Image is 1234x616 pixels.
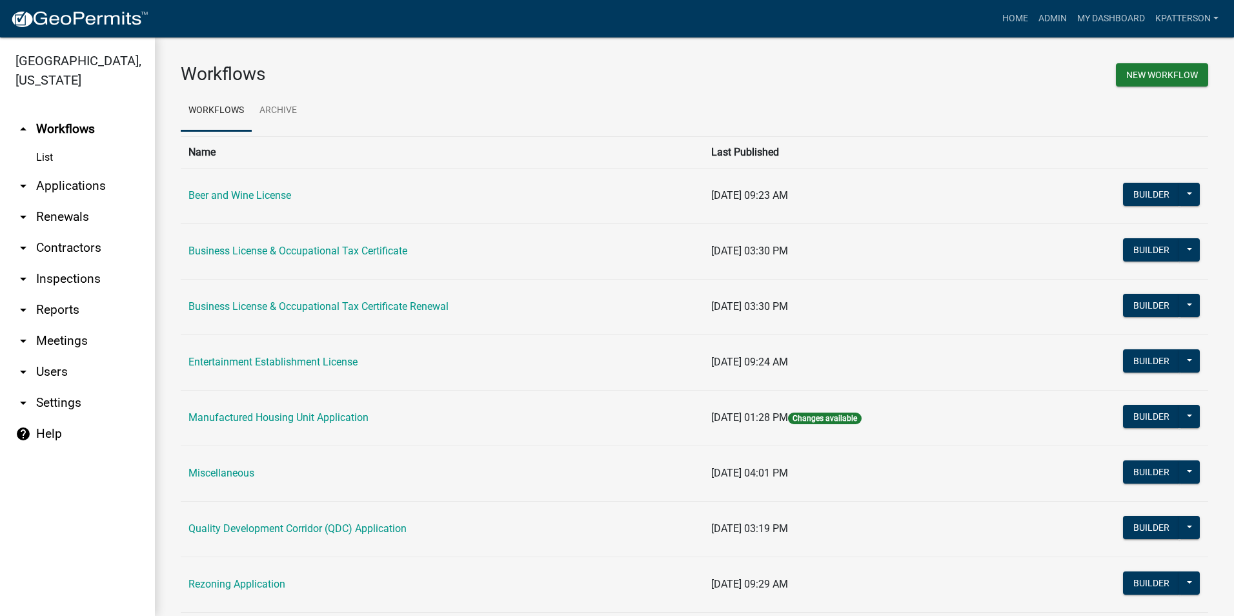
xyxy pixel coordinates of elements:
th: Last Published [703,136,1031,168]
i: help [15,426,31,442]
button: New Workflow [1116,63,1208,87]
button: Builder [1123,571,1180,595]
h3: Workflows [181,63,685,85]
a: KPATTERSON [1150,6,1224,31]
th: Name [181,136,703,168]
i: arrow_drop_down [15,178,31,194]
button: Builder [1123,183,1180,206]
i: arrow_drop_down [15,333,31,349]
a: Entertainment Establishment License [188,356,358,368]
button: Builder [1123,516,1180,539]
a: Beer and Wine License [188,189,291,201]
a: Archive [252,90,305,132]
span: [DATE] 09:23 AM [711,189,788,201]
button: Builder [1123,349,1180,373]
a: Rezoning Application [188,578,285,590]
button: Builder [1123,238,1180,262]
span: [DATE] 03:30 PM [711,300,788,313]
i: arrow_drop_down [15,209,31,225]
span: [DATE] 03:30 PM [711,245,788,257]
span: [DATE] 03:19 PM [711,522,788,535]
a: Workflows [181,90,252,132]
i: arrow_drop_down [15,395,31,411]
span: [DATE] 04:01 PM [711,467,788,479]
i: arrow_drop_down [15,271,31,287]
i: arrow_drop_down [15,302,31,318]
button: Builder [1123,294,1180,317]
button: Builder [1123,460,1180,484]
span: Changes available [788,413,862,424]
i: arrow_drop_down [15,364,31,380]
span: [DATE] 01:28 PM [711,411,788,424]
a: Home [997,6,1033,31]
button: Builder [1123,405,1180,428]
a: Miscellaneous [188,467,254,479]
i: arrow_drop_up [15,121,31,137]
a: Business License & Occupational Tax Certificate [188,245,407,257]
a: Manufactured Housing Unit Application [188,411,369,424]
a: My Dashboard [1072,6,1150,31]
span: [DATE] 09:29 AM [711,578,788,590]
a: Business License & Occupational Tax Certificate Renewal [188,300,449,313]
a: Quality Development Corridor (QDC) Application [188,522,407,535]
i: arrow_drop_down [15,240,31,256]
a: Admin [1033,6,1072,31]
span: [DATE] 09:24 AM [711,356,788,368]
